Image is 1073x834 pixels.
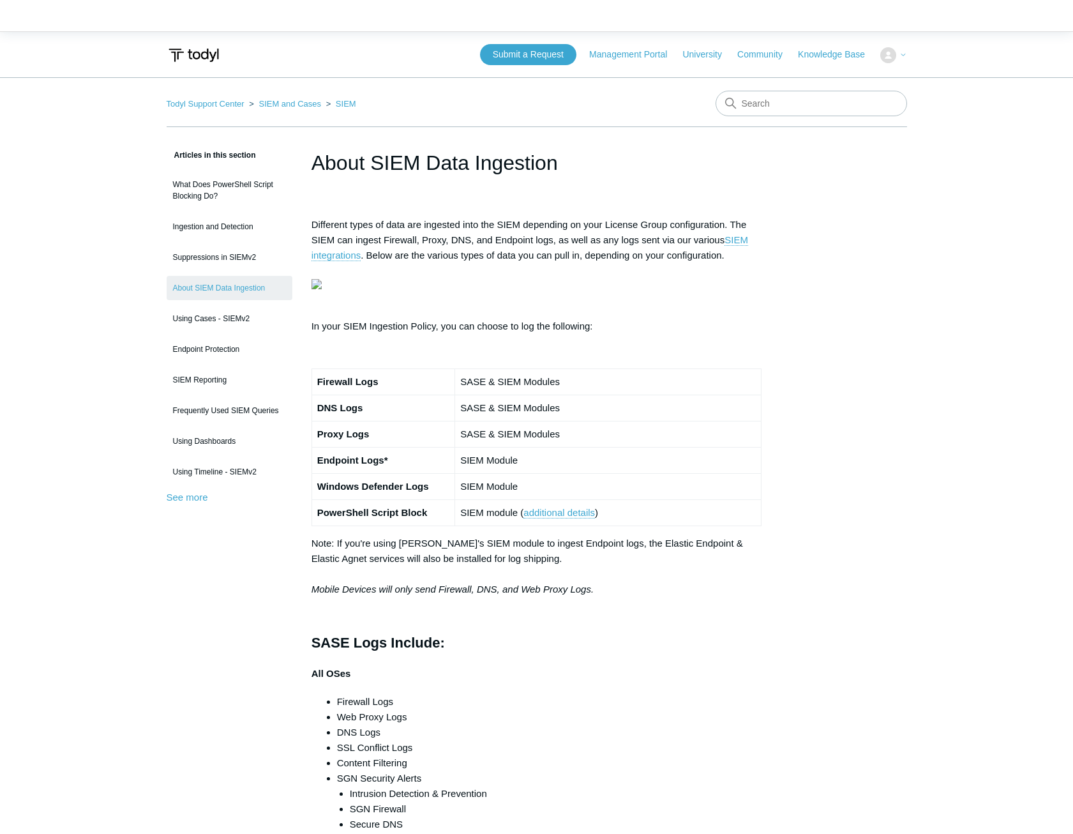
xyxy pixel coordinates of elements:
a: University [682,48,734,61]
strong: DNS Logs [317,402,363,413]
strong: PowerShell Script Block [317,507,428,518]
a: Community [737,48,795,61]
strong: Proxy Logs [317,428,370,439]
a: About SIEM Data Ingestion [167,276,292,300]
img: Todyl Support Center Help Center home page [167,43,221,67]
li: SSL Conflict Logs [337,740,762,755]
a: Submit a Request [480,44,576,65]
img: 18224634016147 [311,279,322,289]
li: Todyl Support Center [167,99,247,109]
li: Intrusion Detection & Prevention [350,786,762,801]
a: SIEM [336,99,356,109]
strong: SASE Logs Include: [311,635,445,651]
a: Using Timeline - SIEMv2 [167,460,292,484]
a: Using Cases - SIEMv2 [167,307,292,331]
a: Endpoint Protection [167,337,292,361]
a: Frequently Used SIEM Queries [167,398,292,423]
a: Using Dashboards [167,429,292,453]
strong: Endpoint Logs* [317,455,388,466]
td: SASE & SIEM Modules [455,369,762,395]
li: DNS Logs [337,725,762,740]
li: Firewall Logs [337,694,762,709]
p: Different types of data are ingested into the SIEM depending on your License Group configuration.... [311,217,762,309]
a: SIEM Reporting [167,368,292,392]
td: SIEM module ( ) [455,500,762,526]
p: Note: If you're using [PERSON_NAME]'s SIEM module to ingest Endpoint logs, the Elastic Endpoint &... [311,536,762,597]
a: Todyl Support Center [167,99,244,109]
td: SASE & SIEM Modules [455,421,762,448]
p: In your SIEM Ingestion Policy, you can choose to log the following: [311,319,762,334]
a: Knowledge Base [798,48,878,61]
a: SIEM and Cases [259,99,321,109]
a: Management Portal [589,48,680,61]
h1: About SIEM Data Ingestion [311,148,762,178]
strong: Firewall Logs [317,376,379,387]
a: See more [167,492,208,503]
strong: All OSes [311,668,351,679]
td: SIEM Module [455,474,762,500]
a: additional details [523,507,595,519]
td: SIEM Module [455,448,762,474]
a: What Does PowerShell Script Blocking Do? [167,172,292,208]
li: SGN Firewall [350,801,762,817]
strong: Windows Defender Logs [317,481,429,492]
li: Content Filtering [337,755,762,771]
em: Mobile Devices will only send Firewall, DNS, and Web Proxy Logs. [311,584,594,595]
input: Search [716,91,907,116]
a: Ingestion and Detection [167,215,292,239]
li: SIEM and Cases [246,99,323,109]
a: Suppressions in SIEMv2 [167,245,292,269]
span: Articles in this section [167,151,256,160]
li: Web Proxy Logs [337,709,762,725]
li: Secure DNS [350,817,762,832]
li: SIEM [324,99,356,109]
td: SASE & SIEM Modules [455,395,762,421]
